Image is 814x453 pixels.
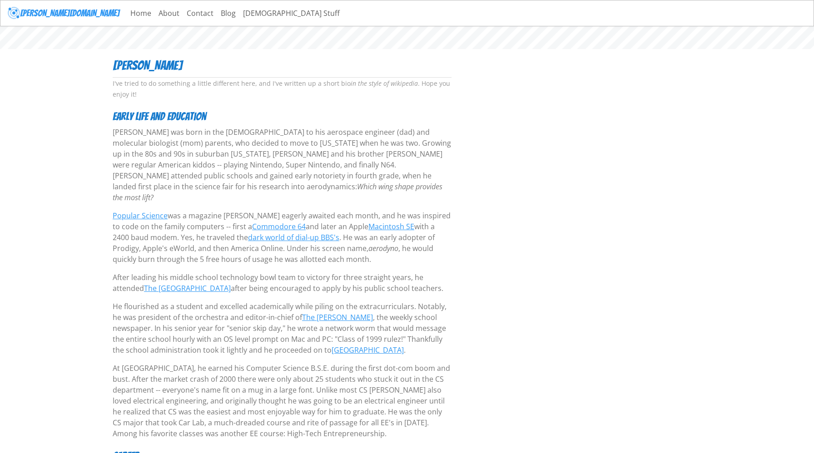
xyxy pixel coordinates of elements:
[113,110,452,123] h4: Early life and education
[8,4,119,22] a: [PERSON_NAME][DOMAIN_NAME]
[183,4,217,22] a: Contact
[252,222,306,231] a: Commodore 64
[368,243,398,253] em: aerodyno
[113,272,452,294] p: After leading his middle school technology bowl team to victory for three straight years, he atte...
[144,283,231,293] a: The [GEOGRAPHIC_DATA]
[239,4,343,22] a: [DEMOGRAPHIC_DATA] Stuff
[113,79,450,98] small: I've tried to do something a little different here, and I've written up a short bio . Hope you en...
[113,363,452,439] p: At [GEOGRAPHIC_DATA], he earned his Computer Science B.S.E. during the first dot-com boom and bus...
[113,301,452,355] p: He flourished as a student and excelled academically while piling on the extracurriculars. Notabl...
[113,127,452,203] p: [PERSON_NAME] was born in the [DEMOGRAPHIC_DATA] to his aerospace engineer (dad) and molecular bi...
[113,58,452,74] h3: [PERSON_NAME]
[248,232,339,242] a: dark world of dial-up BBS's
[113,182,442,202] em: Which wing shape provides the most lift?
[127,4,155,22] a: Home
[155,4,183,22] a: About
[351,79,418,88] em: in the style of wikipedia
[113,211,168,221] a: Popular Science
[113,210,452,265] p: was a magazine [PERSON_NAME] eagerly awaited each month, and he was inspired to code on the famil...
[302,312,373,322] a: The [PERSON_NAME]
[368,222,414,231] a: Macintosh SE
[332,345,404,355] a: [GEOGRAPHIC_DATA]
[217,4,239,22] a: Blog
